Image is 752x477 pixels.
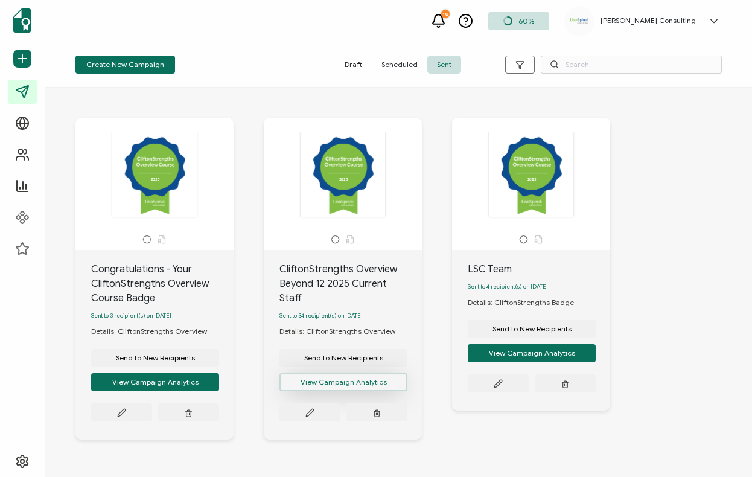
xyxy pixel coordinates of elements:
[692,419,752,477] iframe: Chat Widget
[279,326,407,337] div: Details: CliftonStrengths Overview
[304,354,383,362] span: Send to New Recipients
[335,56,372,74] span: Draft
[279,312,363,319] span: Sent to 34 recipient(s) on [DATE]
[468,262,610,277] div: LSC Team
[518,16,534,25] span: 60%
[279,262,422,306] div: CliftonStrengths Overview Beyond 12 2025 Current Staff
[441,10,450,18] div: 10
[427,56,461,74] span: Sent
[75,56,175,74] button: Create New Campaign
[91,312,171,319] span: Sent to 3 recipient(s) on [DATE]
[279,373,407,391] button: View Campaign Analytics
[91,349,219,367] button: Send to New Recipients
[541,56,722,74] input: Search
[91,373,219,391] button: View Campaign Analytics
[468,283,548,290] span: Sent to 4 recipient(s) on [DATE]
[91,326,219,337] div: Details: CliftonStrengths Overview
[468,344,596,362] button: View Campaign Analytics
[601,16,696,25] h5: [PERSON_NAME] Consulting
[86,61,164,68] span: Create New Campaign
[13,8,31,33] img: sertifier-logomark-colored.svg
[468,297,586,308] div: Details: CliftonStrengths Badge
[468,320,596,338] button: Send to New Recipients
[91,262,234,306] div: Congratulations - Your CliftonStrengths Overview Course Badge
[279,349,407,367] button: Send to New Recipients
[492,325,572,333] span: Send to New Recipients
[372,56,427,74] span: Scheduled
[570,18,588,24] img: 70dd2694-f904-4f43-8772-4f37ea005c51.png
[116,354,195,362] span: Send to New Recipients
